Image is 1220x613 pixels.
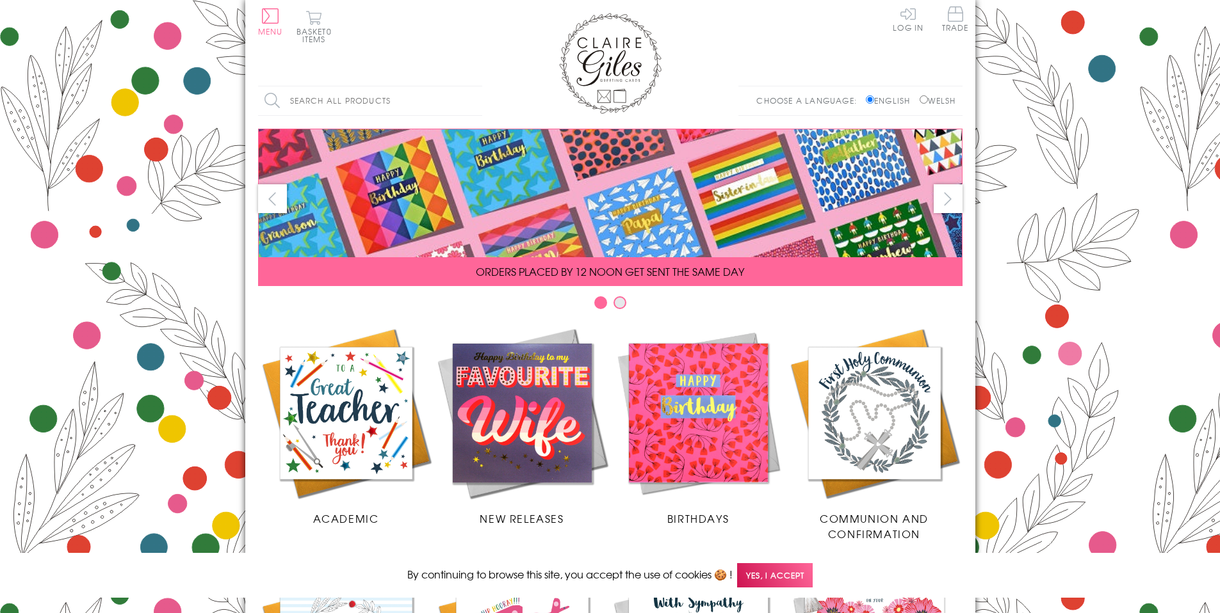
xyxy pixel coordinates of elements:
[942,6,969,31] span: Trade
[469,86,482,115] input: Search
[302,26,332,45] span: 0 items
[594,296,607,309] button: Carousel Page 1 (Current Slide)
[434,325,610,526] a: New Releases
[258,8,283,35] button: Menu
[614,296,626,309] button: Carousel Page 2
[313,511,379,526] span: Academic
[480,511,564,526] span: New Releases
[258,26,283,37] span: Menu
[920,95,956,106] label: Welsh
[866,95,874,104] input: English
[920,95,928,104] input: Welsh
[476,264,744,279] span: ORDERS PLACED BY 12 NOON GET SENT THE SAME DAY
[610,325,786,526] a: Birthdays
[756,95,863,106] p: Choose a language:
[258,325,434,526] a: Academic
[934,184,963,213] button: next
[820,511,929,541] span: Communion and Confirmation
[866,95,916,106] label: English
[258,86,482,115] input: Search all products
[786,325,963,541] a: Communion and Confirmation
[667,511,729,526] span: Birthdays
[942,6,969,34] a: Trade
[258,184,287,213] button: prev
[258,296,963,315] div: Carousel Pagination
[297,10,332,43] button: Basket0 items
[737,563,813,588] span: Yes, I accept
[559,13,662,114] img: Claire Giles Greetings Cards
[893,6,923,31] a: Log In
